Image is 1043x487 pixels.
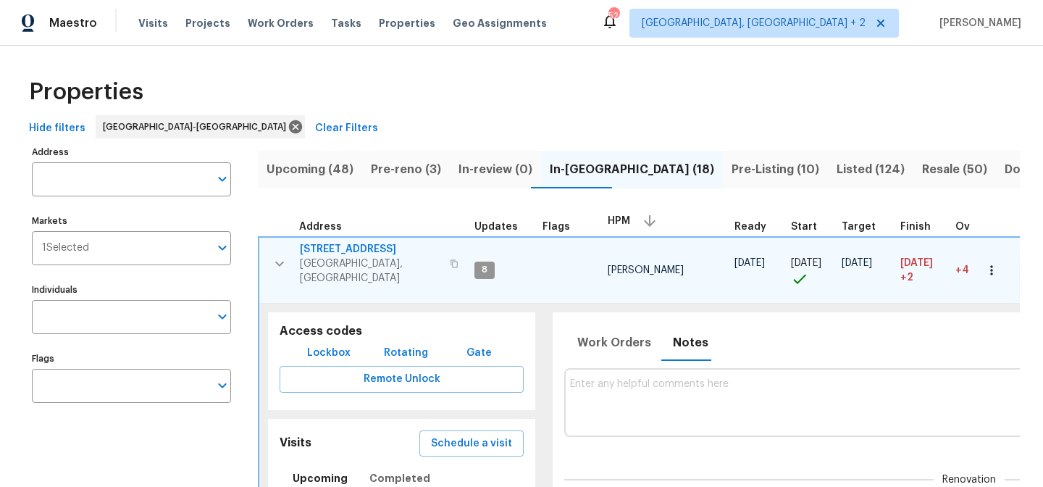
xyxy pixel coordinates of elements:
[280,366,524,393] button: Remote Unlock
[299,222,342,232] span: Address
[900,222,931,232] span: Finish
[309,115,384,142] button: Clear Filters
[307,344,351,362] span: Lockbox
[942,473,996,487] span: Renovation
[291,370,512,388] span: Remote Unlock
[950,237,1012,304] td: 4 day(s) past target finish date
[734,222,766,232] span: Ready
[791,258,821,268] span: [DATE]
[642,16,866,30] span: [GEOGRAPHIC_DATA], [GEOGRAPHIC_DATA] + 2
[608,216,630,226] span: HPM
[212,238,233,258] button: Open
[138,16,168,30] span: Visits
[32,286,231,294] label: Individuals
[734,222,779,232] div: Earliest renovation start date (first business day after COE or Checkout)
[23,115,91,142] button: Hide filters
[212,307,233,327] button: Open
[842,258,872,268] span: [DATE]
[248,16,314,30] span: Work Orders
[461,344,496,362] span: Gate
[103,120,292,134] span: [GEOGRAPHIC_DATA]-[GEOGRAPHIC_DATA]
[785,237,836,304] td: Project started on time
[791,222,817,232] span: Start
[29,85,143,99] span: Properties
[280,324,524,339] h5: Access codes
[419,430,524,457] button: Schedule a visit
[212,375,233,396] button: Open
[49,16,97,30] span: Maestro
[32,354,231,363] label: Flags
[384,344,428,362] span: Rotating
[934,16,1021,30] span: [PERSON_NAME]
[895,237,950,304] td: Scheduled to finish 2 day(s) late
[267,159,353,180] span: Upcoming (48)
[453,16,547,30] span: Geo Assignments
[476,264,493,276] span: 8
[379,16,435,30] span: Properties
[842,222,876,232] span: Target
[550,159,714,180] span: In-[GEOGRAPHIC_DATA] (18)
[315,120,378,138] span: Clear Filters
[900,270,913,285] span: +2
[42,242,89,254] span: 1 Selected
[331,18,361,28] span: Tasks
[300,257,441,286] span: [GEOGRAPHIC_DATA], [GEOGRAPHIC_DATA]
[955,222,1006,232] div: Days past target finish date
[955,265,969,275] span: +4
[842,222,889,232] div: Target renovation project end date
[378,340,434,367] button: Rotating
[474,222,518,232] span: Updates
[32,148,231,157] label: Address
[32,217,231,225] label: Markets
[900,258,933,268] span: [DATE]
[212,169,233,189] button: Open
[543,222,570,232] span: Flags
[673,333,708,353] span: Notes
[734,258,765,268] span: [DATE]
[955,222,993,232] span: Overall
[185,16,230,30] span: Projects
[371,159,441,180] span: Pre-reno (3)
[300,242,441,257] span: [STREET_ADDRESS]
[29,120,85,138] span: Hide filters
[431,435,512,453] span: Schedule a visit
[732,159,819,180] span: Pre-Listing (10)
[577,333,651,353] span: Work Orders
[456,340,502,367] button: Gate
[458,159,532,180] span: In-review (0)
[608,265,684,275] span: [PERSON_NAME]
[900,222,944,232] div: Projected renovation finish date
[608,9,619,23] div: 52
[922,159,987,180] span: Resale (50)
[837,159,905,180] span: Listed (124)
[791,222,830,232] div: Actual renovation start date
[280,436,311,451] h5: Visits
[96,115,305,138] div: [GEOGRAPHIC_DATA]-[GEOGRAPHIC_DATA]
[301,340,356,367] button: Lockbox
